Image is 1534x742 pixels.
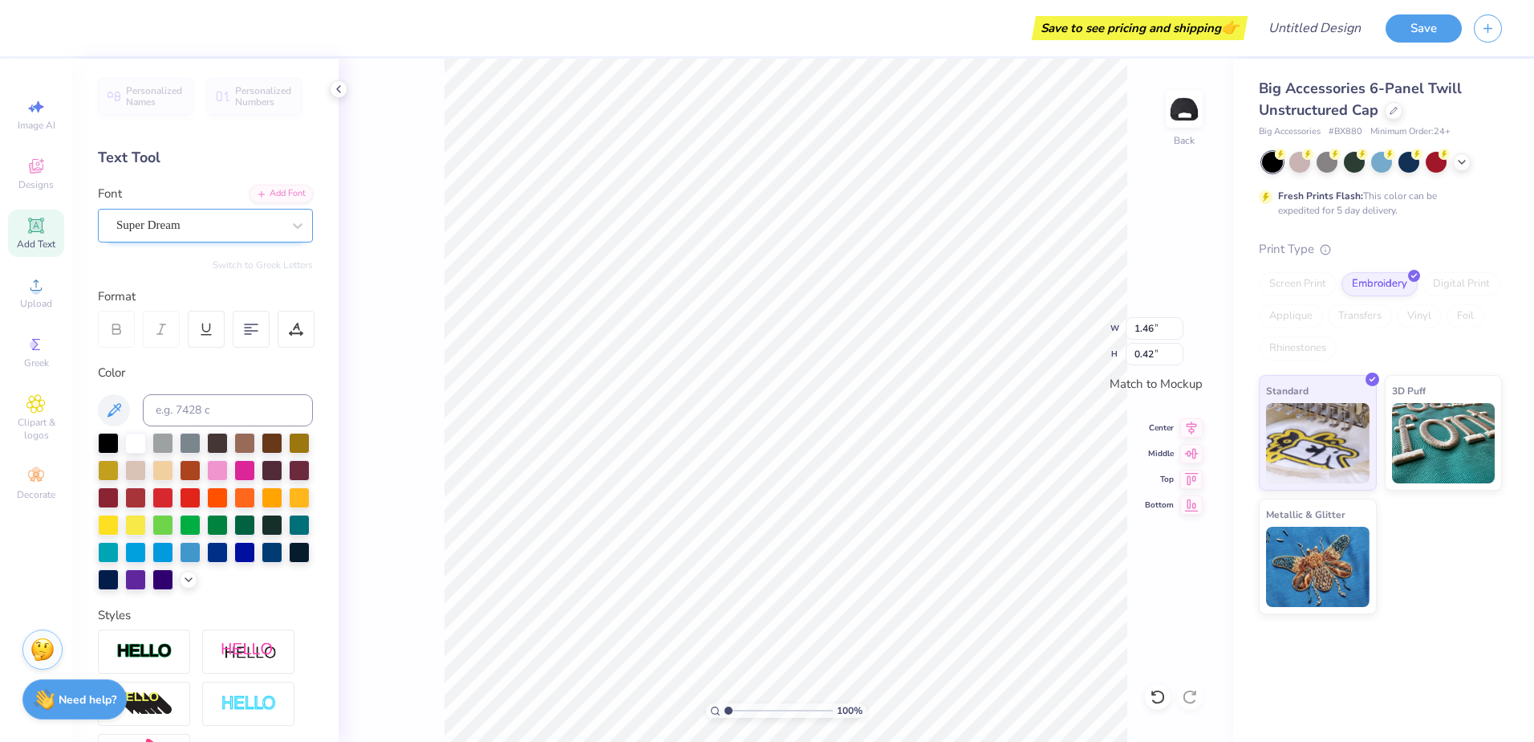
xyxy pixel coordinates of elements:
[1397,304,1442,328] div: Vinyl
[59,692,116,707] strong: Need help?
[1278,189,1475,218] div: This color can be expedited for 5 day delivery.
[18,178,54,191] span: Designs
[98,287,315,306] div: Format
[24,357,49,369] span: Greek
[1328,304,1392,328] div: Transfers
[116,691,172,717] img: 3d Illusion
[1259,125,1321,139] span: Big Accessories
[17,238,55,251] span: Add Text
[1278,190,1363,202] strong: Fresh Prints Flash:
[1145,448,1174,459] span: Middle
[1145,422,1174,434] span: Center
[1329,125,1362,139] span: # BX880
[1036,16,1244,40] div: Save to see pricing and shipping
[1266,403,1370,483] img: Standard
[1266,527,1370,607] img: Metallic & Glitter
[18,119,55,132] span: Image AI
[1266,382,1309,399] span: Standard
[20,297,52,310] span: Upload
[213,259,313,271] button: Switch to Greek Letters
[1259,79,1462,120] span: Big Accessories 6-Panel Twill Unstructured Cap
[1259,304,1323,328] div: Applique
[17,488,55,501] span: Decorate
[116,642,172,661] img: Stroke
[235,85,292,108] span: Personalized Numbers
[1392,382,1426,399] span: 3D Puff
[1259,272,1337,296] div: Screen Print
[1259,336,1337,361] div: Rhinestones
[1145,474,1174,485] span: Top
[98,364,313,382] div: Color
[1259,240,1502,259] div: Print Type
[143,394,313,426] input: e.g. 7428 c
[250,185,313,203] div: Add Font
[1370,125,1451,139] span: Minimum Order: 24 +
[221,695,277,713] img: Negative Space
[98,147,313,169] div: Text Tool
[1145,499,1174,511] span: Bottom
[221,642,277,662] img: Shadow
[1447,304,1484,328] div: Foil
[1392,403,1495,483] img: 3D Puff
[1422,272,1500,296] div: Digital Print
[8,416,64,442] span: Clipart & logos
[1341,272,1418,296] div: Embroidery
[837,703,862,718] span: 100 %
[1266,506,1345,523] span: Metallic & Glitter
[98,185,122,203] label: Font
[126,85,183,108] span: Personalized Names
[1174,133,1195,148] div: Back
[1386,14,1462,43] button: Save
[98,606,313,625] div: Styles
[1221,18,1239,37] span: 👉
[1256,12,1374,44] input: Untitled Design
[1168,93,1200,125] img: Back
